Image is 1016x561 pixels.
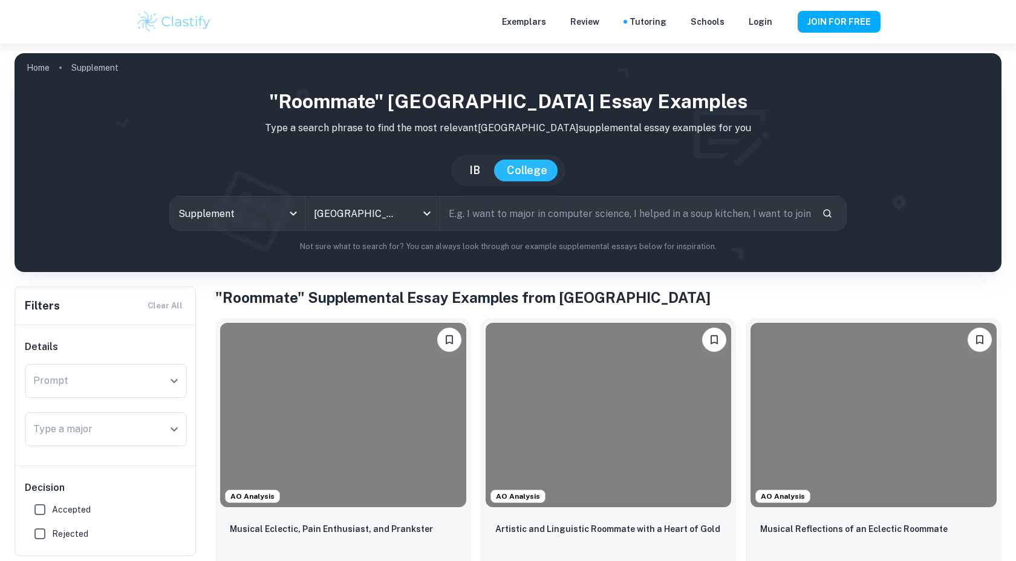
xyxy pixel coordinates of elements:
[71,61,119,74] p: Supplement
[437,328,461,352] button: Please log in to bookmark exemplars
[52,503,91,516] span: Accepted
[491,491,545,502] span: AO Analysis
[782,19,788,25] button: Help and Feedback
[760,522,948,536] p: Musical Reflections of an Eclectic Roommate
[170,196,305,230] div: Supplement
[457,160,492,181] button: IB
[440,196,812,230] input: E.g. I want to major in computer science, I helped in a soup kitchen, I want to join the debate t...
[226,491,279,502] span: AO Analysis
[798,11,881,33] button: JOIN FOR FREE
[166,372,183,389] button: Open
[24,87,992,116] h1: "Roommate" [GEOGRAPHIC_DATA] Essay Examples
[52,527,88,540] span: Rejected
[756,491,810,502] span: AO Analysis
[215,287,1001,308] h1: "Roommate" Supplemental Essay Examples from [GEOGRAPHIC_DATA]
[25,297,60,314] h6: Filters
[135,10,212,34] img: Clastify logo
[702,328,726,352] button: Please log in to bookmark exemplars
[24,121,992,135] p: Type a search phrase to find the most relevant [GEOGRAPHIC_DATA] supplemental essay examples for you
[570,15,599,28] p: Review
[15,53,1001,272] img: profile cover
[495,522,720,536] p: Artistic and Linguistic Roommate with a Heart of Gold
[27,59,50,76] a: Home
[691,15,725,28] a: Schools
[25,340,187,354] h6: Details
[230,522,433,536] p: Musical Eclectic, Pain Enthusiast, and Prankster
[166,421,183,438] button: Open
[418,205,435,222] button: Open
[495,160,559,181] button: College
[968,328,992,352] button: Please log in to bookmark exemplars
[502,15,546,28] p: Exemplars
[817,203,838,224] button: Search
[630,15,666,28] a: Tutoring
[749,15,772,28] a: Login
[25,481,187,495] h6: Decision
[24,241,992,253] p: Not sure what to search for? You can always look through our example supplemental essays below fo...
